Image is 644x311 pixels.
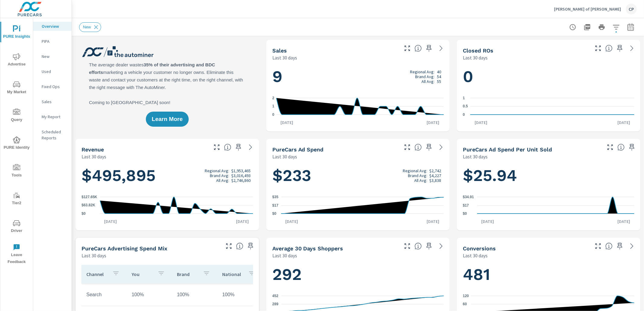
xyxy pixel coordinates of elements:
p: $2,742 [429,168,441,173]
span: Save this to your personalized report [246,241,255,251]
p: $2,746,860 [231,178,251,183]
button: Make Fullscreen [605,142,615,152]
text: $0 [82,211,86,216]
a: See more details in report [627,43,637,53]
button: Make Fullscreen [212,142,222,152]
div: My Report [33,112,72,121]
p: Used [42,68,67,75]
div: Used [33,67,72,76]
span: Save this to your personalized report [615,43,625,53]
span: Driver [2,220,31,234]
p: Last 30 days [272,252,297,259]
span: Tools [2,164,31,179]
text: 0 [463,113,465,117]
p: Brand Avg: [408,173,427,178]
div: Fixed Ops [33,82,72,91]
p: 40 [437,69,441,74]
span: Average cost of advertising per each vehicle sold at the dealer over the selected date range. The... [617,144,625,151]
p: My Report [42,114,67,120]
h5: PureCars Advertising Spend Mix [82,245,167,252]
p: [DATE] [232,218,253,224]
h5: PureCars Ad Spend Per Unit Sold [463,146,552,153]
text: 289 [272,302,278,306]
span: This table looks at how you compare to the amount of budget you spend per channel as opposed to y... [236,243,243,250]
text: $63.82K [82,203,95,208]
div: nav menu [0,18,33,268]
h5: Closed ROs [463,47,493,54]
a: See more details in report [436,43,446,53]
text: 120 [463,294,469,298]
span: Advertise [2,53,31,68]
p: $4,227 [429,173,441,178]
p: [DATE] [276,119,297,125]
p: Fixed Ops [42,84,67,90]
span: PURE Insights [2,25,31,40]
p: Last 30 days [463,54,488,61]
p: All Avg: [216,178,229,183]
div: New [79,22,101,32]
button: Select Date Range [625,21,637,33]
div: Sales [33,97,72,106]
span: Save this to your personalized report [424,142,434,152]
p: Last 30 days [272,153,297,160]
h1: $495,895 [82,165,253,186]
span: A rolling 30 day total of daily Shoppers on the dealership website, averaged over the selected da... [415,243,422,250]
span: Total sales revenue over the selected date range. [Source: This data is sourced from the dealer’s... [224,144,231,151]
span: Save this to your personalized report [615,241,625,251]
p: [DATE] [477,218,498,224]
text: 452 [272,294,278,298]
td: 100% [172,287,217,302]
p: Last 30 days [463,252,488,259]
p: National [222,271,243,277]
p: Brand Avg: [210,173,229,178]
p: Brand [177,271,198,277]
p: [DATE] [613,119,634,125]
p: Last 30 days [272,54,297,61]
p: [DATE] [470,119,492,125]
span: Learn More [152,116,183,122]
span: Number of vehicles sold by the dealership over the selected date range. [Source: This data is sou... [415,45,422,52]
span: Save this to your personalized report [627,142,637,152]
p: 54 [437,74,441,79]
h1: 9 [272,66,444,87]
h1: 0 [463,66,634,87]
p: [DATE] [422,119,444,125]
p: $3,016,493 [231,173,251,178]
text: $17 [463,203,469,208]
button: Make Fullscreen [402,142,412,152]
h5: Average 30 Days Shoppers [272,245,343,252]
text: 2 [272,96,274,100]
h5: Sales [272,47,287,54]
text: $0 [272,211,277,216]
span: Total cost of media for all PureCars channels for the selected dealership group over the selected... [415,144,422,151]
a: See more details in report [436,142,446,152]
button: Make Fullscreen [224,241,234,251]
button: Make Fullscreen [593,43,603,53]
a: See more details in report [627,241,637,251]
h1: $25.94 [463,165,634,186]
p: Regional Avg: [410,69,434,74]
p: 55 [437,79,441,84]
div: New [33,52,72,61]
p: Channel [86,271,107,277]
span: New [79,25,95,29]
h1: 292 [272,264,444,285]
button: Make Fullscreen [402,241,412,251]
p: Brand Avg: [415,74,434,79]
span: Save this to your personalized report [424,241,434,251]
p: [DATE] [100,218,121,224]
p: $1,953,465 [231,168,251,173]
text: 0 [272,113,274,117]
text: 0.5 [463,104,468,109]
p: All Avg: [414,178,427,183]
p: All Avg: [421,79,434,84]
span: Number of Repair Orders Closed by the selected dealership group over the selected time range. [So... [605,45,613,52]
p: Overview [42,23,67,29]
text: 60 [463,302,467,306]
text: 1 [272,104,274,109]
text: $17 [272,203,278,208]
button: Make Fullscreen [593,241,603,251]
span: My Market [2,81,31,96]
a: See more details in report [436,241,446,251]
a: See more details in report [246,142,255,152]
